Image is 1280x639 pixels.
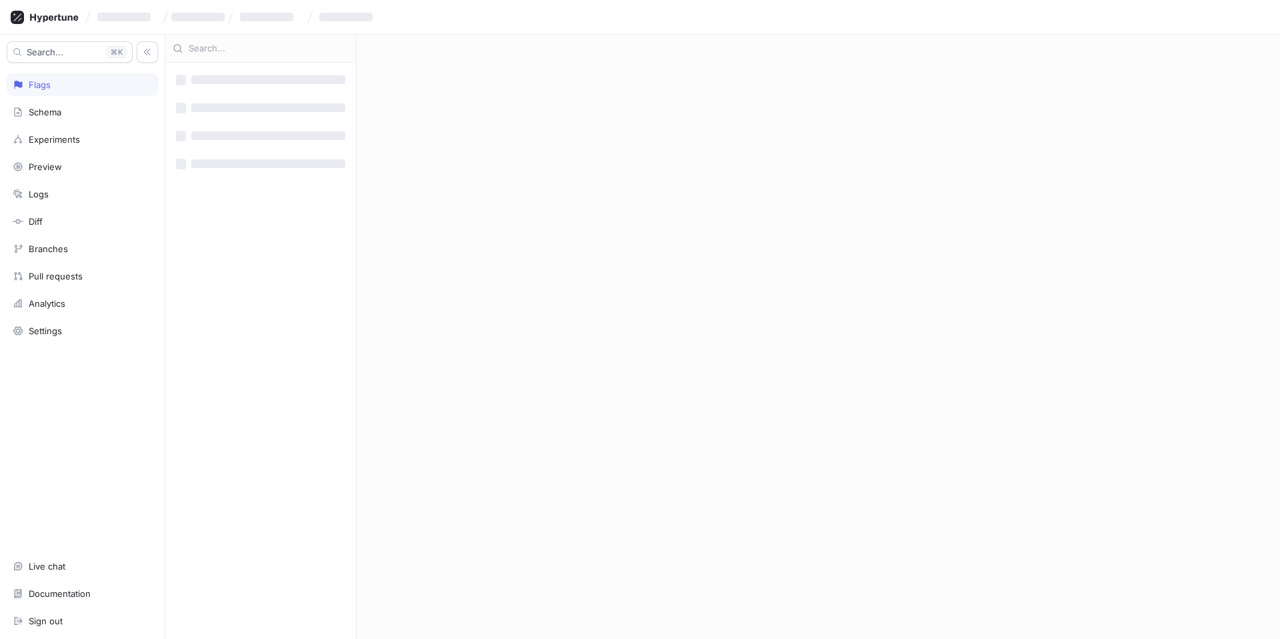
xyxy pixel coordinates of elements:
span: ‌ [191,159,345,168]
span: Search... [27,48,63,56]
span: ‌ [191,103,345,112]
div: Settings [29,326,62,336]
div: Branches [29,243,68,254]
a: Documentation [7,582,158,605]
div: Logs [29,189,49,199]
span: ‌ [191,131,345,140]
div: Experiments [29,134,80,145]
div: Diff [29,216,43,227]
span: ‌ [176,75,186,85]
span: ‌ [319,13,373,21]
button: ‌ [92,6,161,28]
span: ‌ [240,13,293,21]
div: Sign out [29,616,63,626]
div: Live chat [29,561,65,572]
span: ‌ [176,159,186,169]
div: Preview [29,161,62,172]
div: Flags [29,79,51,90]
div: Documentation [29,588,91,599]
button: Search...K [7,41,133,63]
input: Search... [189,42,349,55]
span: ‌ [97,13,151,21]
div: Analytics [29,298,65,309]
span: ‌ [171,13,225,21]
span: ‌ [191,75,345,84]
button: ‌ [235,6,304,28]
div: Pull requests [29,271,83,281]
span: ‌ [176,103,186,113]
div: K [106,45,127,59]
div: Schema [29,107,61,117]
button: ‌ [314,6,383,28]
span: ‌ [176,131,186,141]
